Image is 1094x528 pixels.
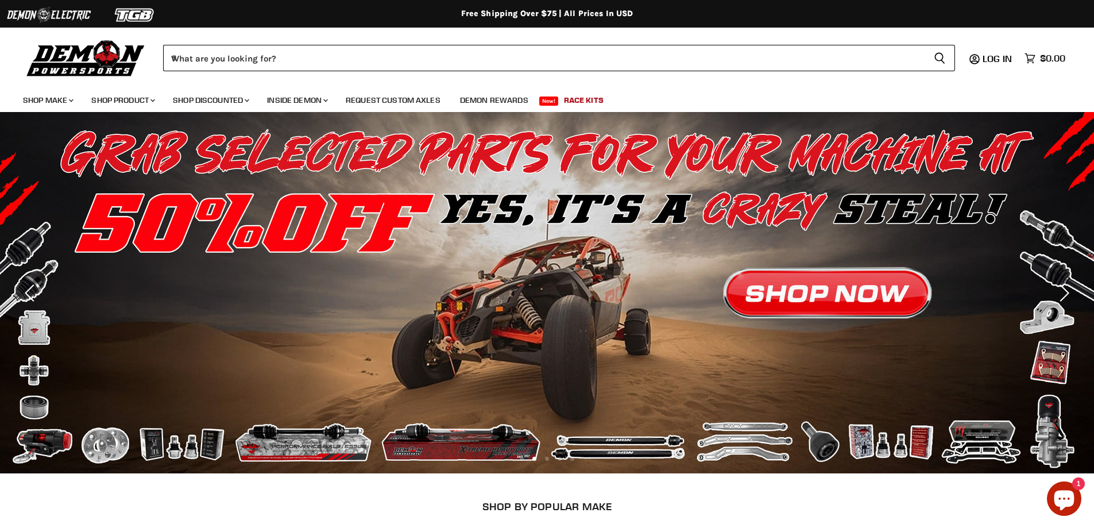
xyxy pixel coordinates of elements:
[925,45,955,71] button: Search
[88,9,1007,19] div: Free Shipping Over $75 | All Prices In USD
[258,88,335,112] a: Inside Demon
[20,282,43,305] button: Previous
[570,457,574,461] li: Page dot 5
[83,88,162,112] a: Shop Product
[558,457,562,461] li: Page dot 4
[1019,50,1071,67] a: $0.00
[1043,481,1085,519] inbox-online-store-chat: Shopify online store chat
[163,45,925,71] input: When autocomplete results are available use up and down arrows to review and enter to select
[1040,53,1065,64] span: $0.00
[6,4,92,26] img: Demon Electric Logo 2
[451,88,537,112] a: Demon Rewards
[92,4,178,26] img: TGB Logo 2
[14,84,1062,112] ul: Main menu
[532,457,536,461] li: Page dot 2
[1051,282,1074,305] button: Next
[539,97,559,106] span: New!
[102,500,992,512] h2: SHOP BY POPULAR MAKE
[555,88,612,112] a: Race Kits
[23,37,149,78] img: Demon Powersports
[983,53,1012,64] span: Log in
[164,88,256,112] a: Shop Discounted
[520,457,524,461] li: Page dot 1
[545,457,549,461] li: Page dot 3
[14,88,80,112] a: Shop Make
[977,53,1019,64] a: Log in
[163,45,955,71] form: Product
[337,88,449,112] a: Request Custom Axles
